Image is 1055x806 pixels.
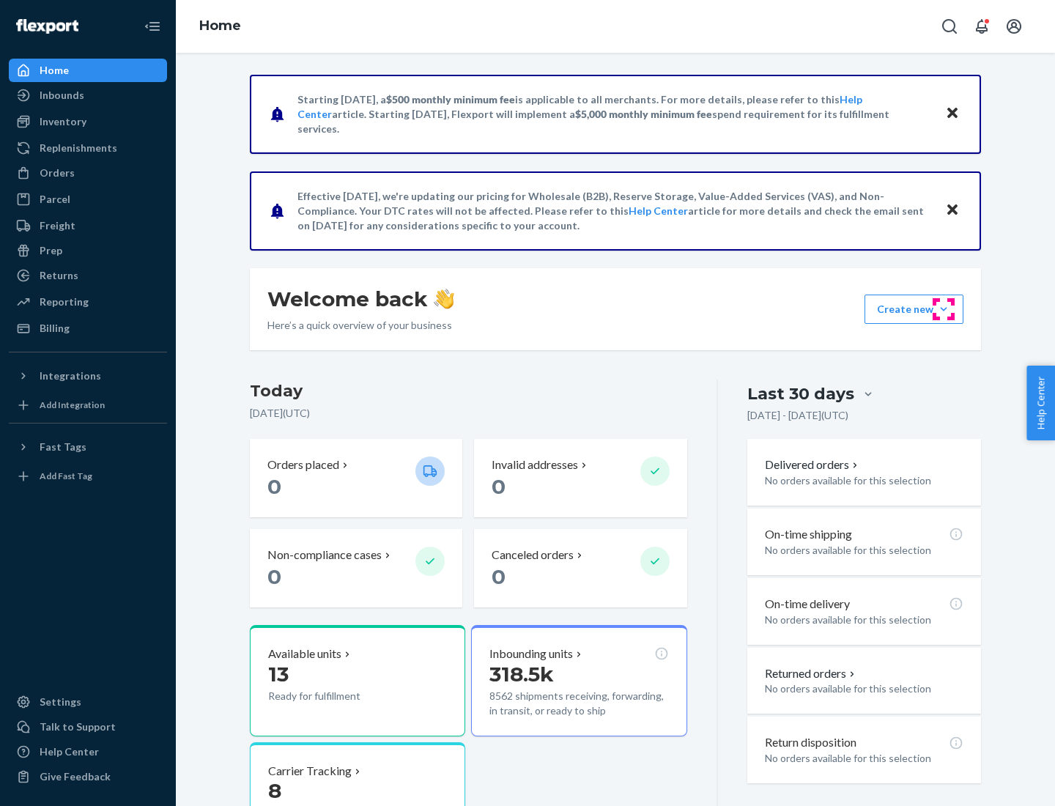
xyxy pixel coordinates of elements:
[16,19,78,34] img: Flexport logo
[9,214,167,237] a: Freight
[40,141,117,155] div: Replenishments
[575,108,712,120] span: $5,000 monthly minimum fee
[9,264,167,287] a: Returns
[9,317,167,340] a: Billing
[40,321,70,336] div: Billing
[268,689,404,703] p: Ready for fulfillment
[9,715,167,739] a: Talk to Support
[765,681,963,696] p: No orders available for this selection
[297,92,931,136] p: Starting [DATE], a is applicable to all merchants. For more details, please refer to this article...
[40,218,75,233] div: Freight
[40,63,69,78] div: Home
[489,662,554,687] span: 318.5k
[943,103,962,125] button: Close
[9,465,167,488] a: Add Fast Tag
[40,744,99,759] div: Help Center
[267,564,281,589] span: 0
[765,596,850,613] p: On-time delivery
[1026,366,1055,440] button: Help Center
[765,734,856,751] p: Return disposition
[40,243,62,258] div: Prep
[765,613,963,627] p: No orders available for this selection
[765,543,963,558] p: No orders available for this selection
[40,369,101,383] div: Integrations
[199,18,241,34] a: Home
[268,646,341,662] p: Available units
[967,12,996,41] button: Open notifications
[386,93,515,106] span: $500 monthly minimum fee
[943,200,962,221] button: Close
[9,110,167,133] a: Inventory
[267,474,281,499] span: 0
[9,393,167,417] a: Add Integration
[489,689,668,718] p: 8562 shipments receiving, forwarding, in transit, or ready to ship
[40,470,92,482] div: Add Fast Tag
[40,268,78,283] div: Returns
[9,364,167,388] button: Integrations
[40,440,86,454] div: Fast Tags
[40,695,81,709] div: Settings
[492,474,506,499] span: 0
[268,778,281,803] span: 8
[40,166,75,180] div: Orders
[268,763,352,780] p: Carrier Tracking
[474,529,686,607] button: Canceled orders 0
[268,662,289,687] span: 13
[9,136,167,160] a: Replenishments
[40,114,86,129] div: Inventory
[9,84,167,107] a: Inbounds
[138,12,167,41] button: Close Navigation
[40,720,116,734] div: Talk to Support
[188,5,253,48] ol: breadcrumbs
[267,547,382,563] p: Non-compliance cases
[9,188,167,211] a: Parcel
[40,399,105,411] div: Add Integration
[9,740,167,764] a: Help Center
[747,382,854,405] div: Last 30 days
[765,456,861,473] button: Delivered orders
[250,406,687,421] p: [DATE] ( UTC )
[267,286,454,312] h1: Welcome back
[474,439,686,517] button: Invalid addresses 0
[489,646,573,662] p: Inbounding units
[765,665,858,682] button: Returned orders
[492,456,578,473] p: Invalid addresses
[40,769,111,784] div: Give Feedback
[765,526,852,543] p: On-time shipping
[629,204,688,217] a: Help Center
[297,189,931,233] p: Effective [DATE], we're updating our pricing for Wholesale (B2B), Reserve Storage, Value-Added Se...
[9,239,167,262] a: Prep
[747,408,848,423] p: [DATE] - [DATE] ( UTC )
[9,59,167,82] a: Home
[434,289,454,309] img: hand-wave emoji
[765,473,963,488] p: No orders available for this selection
[250,439,462,517] button: Orders placed 0
[9,690,167,714] a: Settings
[9,290,167,314] a: Reporting
[250,625,465,736] button: Available units13Ready for fulfillment
[935,12,964,41] button: Open Search Box
[40,295,89,309] div: Reporting
[492,547,574,563] p: Canceled orders
[471,625,686,736] button: Inbounding units318.5k8562 shipments receiving, forwarding, in transit, or ready to ship
[40,88,84,103] div: Inbounds
[267,318,454,333] p: Here’s a quick overview of your business
[250,529,462,607] button: Non-compliance cases 0
[865,295,963,324] button: Create new
[9,435,167,459] button: Fast Tags
[40,192,70,207] div: Parcel
[267,456,339,473] p: Orders placed
[9,765,167,788] button: Give Feedback
[999,12,1029,41] button: Open account menu
[492,564,506,589] span: 0
[9,161,167,185] a: Orders
[765,751,963,766] p: No orders available for this selection
[250,380,687,403] h3: Today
